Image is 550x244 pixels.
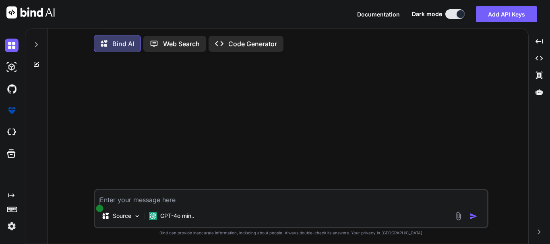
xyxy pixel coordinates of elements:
[5,219,19,233] img: settings
[163,39,200,49] p: Web Search
[476,6,537,22] button: Add API Keys
[357,11,400,18] span: Documentation
[5,125,19,139] img: cloudideIcon
[112,39,134,49] p: Bind AI
[134,213,141,219] img: Pick Models
[160,212,194,220] p: GPT-4o min..
[94,230,488,236] p: Bind can provide inaccurate information, including about people. Always double-check its answers....
[469,212,478,220] img: icon
[454,211,463,221] img: attachment
[5,60,19,74] img: darkAi-studio
[228,39,277,49] p: Code Generator
[149,212,157,220] img: GPT-4o mini
[412,10,442,18] span: Dark mode
[5,82,19,96] img: githubDark
[5,104,19,117] img: premium
[5,39,19,52] img: darkChat
[6,6,55,18] img: Bind AI
[113,212,131,220] p: Source
[357,10,400,18] button: Documentation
